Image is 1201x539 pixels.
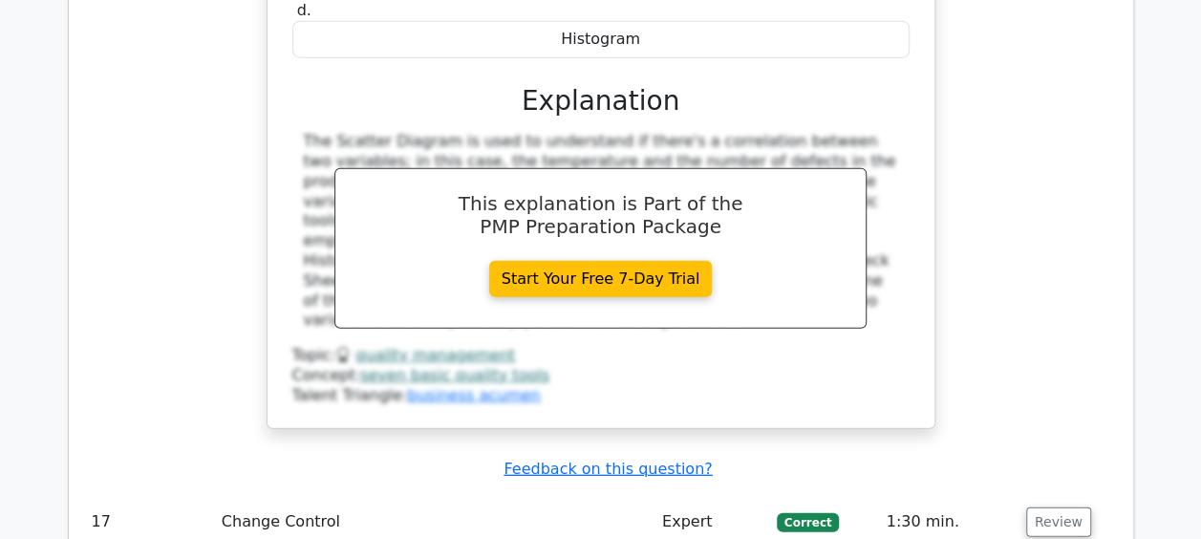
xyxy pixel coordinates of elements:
span: d. [297,1,311,19]
a: quality management [355,346,515,364]
div: Topic: [292,346,910,366]
a: Feedback on this question? [504,460,712,478]
div: Concept: [292,366,910,386]
a: Start Your Free 7-Day Trial [489,261,713,297]
div: Histogram [292,21,910,58]
a: seven basic quality tools [360,366,549,384]
h3: Explanation [304,85,898,118]
div: Talent Triangle: [292,346,910,405]
a: business acumen [407,386,540,404]
span: Correct [777,513,839,532]
div: The Scatter Diagram is used to understand if there's a correlation between two variables; in this... [304,132,898,331]
button: Review [1026,507,1091,537]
